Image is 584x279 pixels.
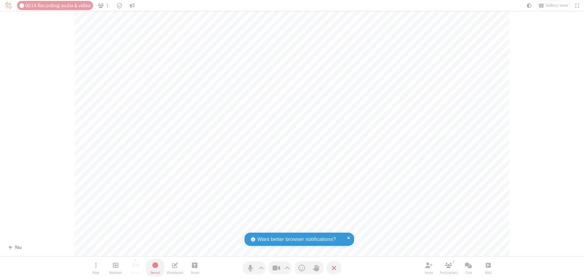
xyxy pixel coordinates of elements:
span: Stream [130,271,141,274]
span: Gallery view [546,3,568,8]
button: Invite participants (⌘+Shift+I) [420,259,438,277]
button: End or leave meeting [327,261,341,274]
span: Recording audio & video [37,3,91,9]
button: Open poll [479,259,497,277]
div: You [12,244,24,251]
span: Record [151,271,160,274]
button: Open shared whiteboard [166,259,184,277]
span: Share [191,271,199,274]
span: Whiteboard [167,271,183,274]
span: More [92,271,99,274]
span: Want better browser notifications? [257,235,336,243]
span: 00:14 [25,3,36,9]
button: Open participant list [96,1,111,10]
button: Send a reaction [294,261,309,274]
button: Using system theme [524,1,534,10]
span: Polls [485,271,492,274]
span: Chat [465,271,472,274]
img: QA Selenium DO NOT DELETE OR CHANGE [5,2,12,9]
button: Open menu [87,259,105,277]
button: Unable to start streaming without first stopping recording [126,259,144,277]
button: Audio settings [257,261,266,274]
button: Manage Breakout Rooms [106,259,125,277]
button: Mute (⌘+Shift+A) [243,261,266,274]
span: Breakout [109,271,122,274]
button: Stop recording [146,259,164,277]
button: Change layout [536,1,570,10]
button: Conversation [127,1,137,10]
div: Audio & video [17,1,93,10]
button: Open participant list [440,259,458,277]
button: Open chat [459,259,478,277]
button: Stop video (⌘+Shift+V) [269,261,291,274]
div: 1 [451,259,456,264]
div: Meeting details Encryption enabled [113,1,125,10]
span: Participants [440,271,458,274]
button: Start sharing [186,259,204,277]
span: Invite [425,271,433,274]
span: 1 [106,3,109,9]
button: Video setting [283,261,291,274]
button: Fullscreen [573,1,582,10]
button: Raise hand [309,261,324,274]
